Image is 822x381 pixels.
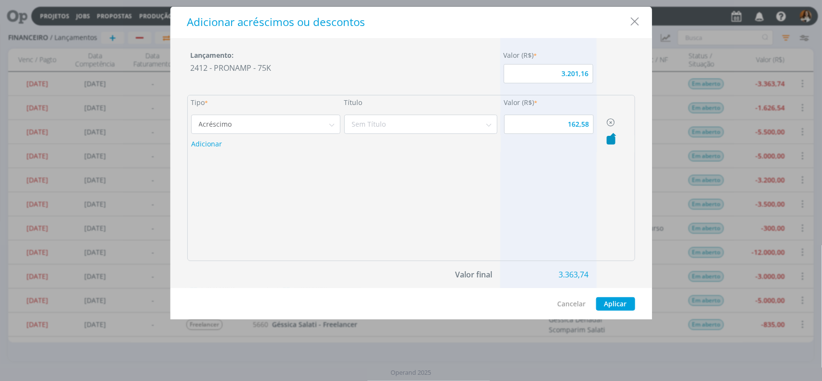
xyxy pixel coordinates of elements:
label: Valor (R$) [504,97,538,107]
label: Tipo [191,97,209,107]
button: Cancelar [551,297,592,311]
div: 2412 - PRONAMP - 75K [191,60,497,76]
input: Selecione [191,115,340,134]
h1: Adicionar acréscimos ou descontos [187,16,365,29]
div: Valor final [187,261,500,288]
button: Aplicar [596,297,635,311]
input: Sem Título [344,115,497,134]
button: Close [628,13,642,29]
div: 3.363,74 [500,261,597,288]
label: Título [344,97,363,107]
div: dialog [170,7,652,319]
button: Adicionar [191,137,229,151]
label: Valor (R$) [504,50,537,60]
b: Lançamento: [191,51,234,60]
